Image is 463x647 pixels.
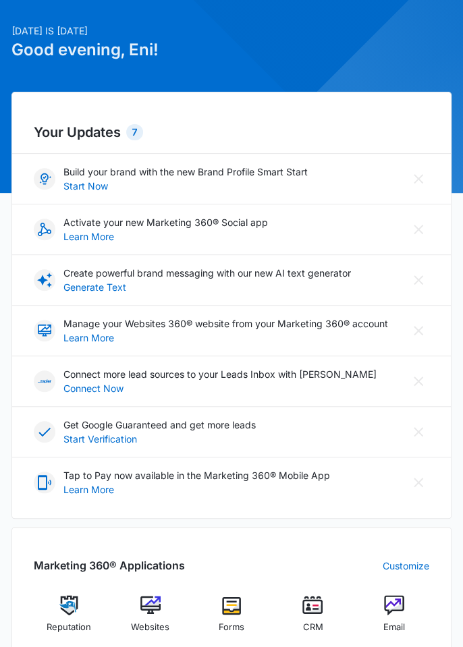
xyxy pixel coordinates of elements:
p: Create powerful brand messaging with our new AI text generator [63,266,351,280]
span: Websites [131,621,169,634]
h2: Your Updates [34,122,429,142]
button: Close [408,320,429,341]
h2: Marketing 360® Applications [34,557,185,573]
p: Manage your Websites 360® website from your Marketing 360® account [63,316,388,331]
a: Email [359,595,429,644]
button: Close [408,472,429,493]
h1: Good evening, Eni! [11,38,452,62]
button: Close [408,269,429,291]
button: Close [408,168,429,190]
p: Tap to Pay now available in the Marketing 360® Mobile App [63,468,330,482]
button: Close [408,370,429,392]
button: Close [408,421,429,443]
a: Start Verification [63,432,248,446]
p: Connect more lead sources to your Leads Inbox with [PERSON_NAME] [63,367,377,381]
a: Start Now [63,179,300,193]
a: Learn More [63,482,322,497]
button: Close [408,219,429,240]
span: CRM [302,621,323,634]
a: Websites [115,595,185,644]
a: Reputation [34,595,104,644]
div: 7 [126,124,143,140]
a: Customize [383,559,429,573]
p: Build your brand with the new Brand Profile Smart Start [63,165,308,179]
span: Forms [219,621,244,634]
a: Connect Now [63,381,369,395]
p: Activate your new Marketing 360® Social app [63,215,268,229]
span: Email [383,621,405,634]
a: CRM [277,595,348,644]
p: [DATE] is [DATE] [11,24,452,38]
p: Get Google Guaranteed and get more leads [63,418,256,432]
a: Learn More [63,229,260,244]
span: Reputation [47,621,91,634]
a: Forms [196,595,267,644]
a: Generate Text [63,280,343,294]
a: Learn More [63,331,380,345]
